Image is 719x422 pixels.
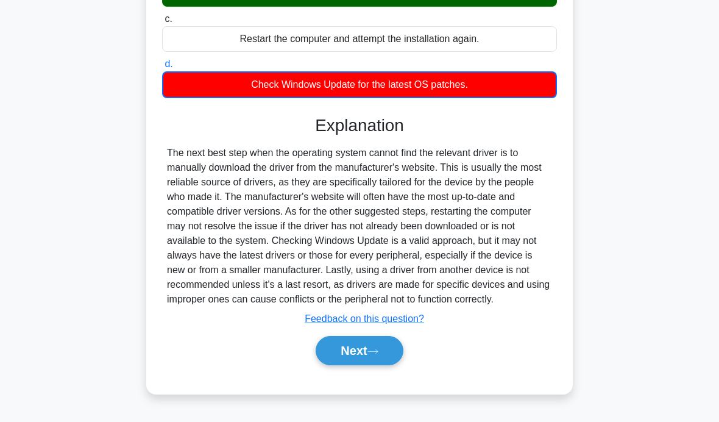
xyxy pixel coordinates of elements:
div: The next best step when the operating system cannot find the relevant driver is to manually downl... [167,146,552,307]
div: Check Windows Update for the latest OS patches. [162,71,557,98]
h3: Explanation [169,115,550,135]
span: d. [165,59,172,69]
a: Feedback on this question? [305,313,424,324]
span: c. [165,13,172,24]
div: Restart the computer and attempt the installation again. [162,26,557,52]
button: Next [316,336,403,365]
